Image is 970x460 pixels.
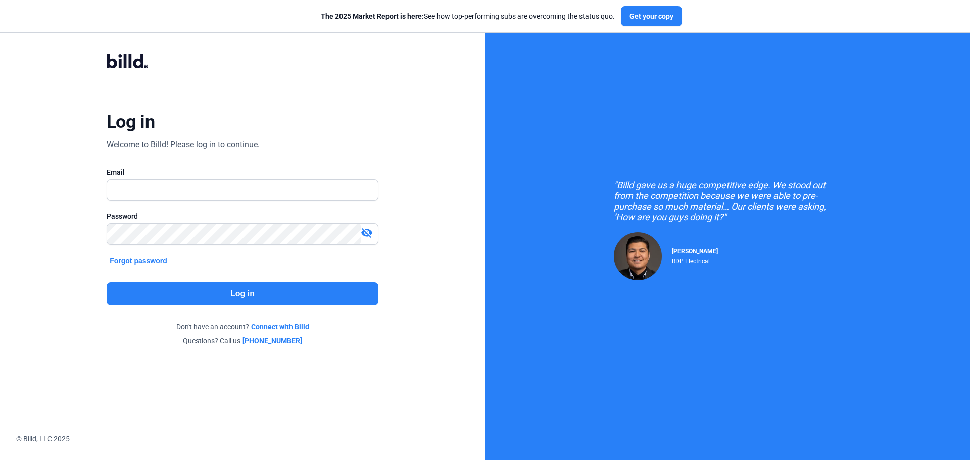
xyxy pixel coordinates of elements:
div: See how top-performing subs are overcoming the status quo. [321,11,615,21]
button: Get your copy [621,6,682,26]
mat-icon: visibility_off [361,227,373,239]
div: "Billd gave us a huge competitive edge. We stood out from the competition because we were able to... [614,180,841,222]
img: Raul Pacheco [614,232,662,280]
span: [PERSON_NAME] [672,248,718,255]
button: Forgot password [107,255,170,266]
a: [PHONE_NUMBER] [243,336,302,346]
div: Welcome to Billd! Please log in to continue. [107,139,260,151]
div: Questions? Call us [107,336,378,346]
div: Email [107,167,378,177]
div: RDP Electrical [672,255,718,265]
div: Password [107,211,378,221]
div: Log in [107,111,155,133]
a: Connect with Billd [251,322,309,332]
button: Log in [107,282,378,305]
span: The 2025 Market Report is here: [321,12,424,20]
div: Don't have an account? [107,322,378,332]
